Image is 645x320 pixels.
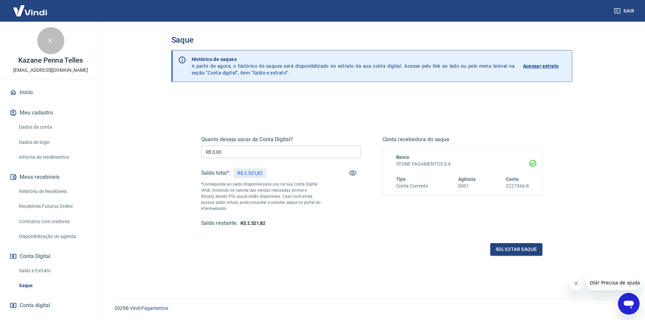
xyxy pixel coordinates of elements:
[396,176,406,182] span: Tipo
[16,230,93,243] a: Disponibilização de agenda
[20,301,50,310] span: Conta digital
[383,136,542,143] h5: Conta recebedora do saque
[201,136,361,143] h5: Quanto deseja sacar da Conta Digital?
[569,277,583,290] iframe: Fechar mensagem
[396,183,428,190] h6: Conta Corrente
[16,150,93,164] a: Informe de rendimentos
[523,63,559,69] p: Acessar extrato
[8,85,93,100] a: Início
[192,56,515,76] p: A partir de agora, o histórico de saques será disponibilizado no extrato da sua conta digital. Ac...
[8,0,52,21] img: Vindi
[618,293,640,315] iframe: Botão para abrir a janela de mensagens
[586,275,640,290] iframe: Mensagem da empresa
[16,185,93,198] a: Relatório de Recebíveis
[237,170,262,177] p: R$ 2.521,82
[458,183,476,190] h6: 0001
[192,56,515,63] p: Histórico de saques
[458,176,476,182] span: Agência
[201,181,321,212] p: *Corresponde ao saldo disponível para uso na sua Conta Digital Vindi. Incluindo os valores das ve...
[240,220,265,226] span: R$ 2.521,82
[506,176,519,182] span: Conta
[16,215,93,229] a: Contratos com credores
[490,243,542,256] button: Solicitar saque
[16,264,93,278] a: Saldo e Extrato
[171,35,572,45] h3: Saque
[8,249,93,264] button: Conta Digital
[8,298,93,313] a: Conta digital
[37,27,64,54] div: K
[8,105,93,120] button: Meu cadastro
[201,220,238,227] h5: Saldo restante:
[114,305,629,312] p: 2025 ©
[523,56,566,76] a: Acessar extrato
[16,135,93,149] a: Dados de login
[612,5,637,17] button: Sair
[16,279,93,293] a: Saque
[16,120,93,134] a: Dados da conta
[201,170,231,176] h5: Saldo total*:
[506,183,529,190] h6: 2227366-8
[16,199,93,213] a: Recebíveis Futuros Online
[4,5,57,10] span: Olá! Precisa de ajuda?
[18,57,83,64] p: Kazane Penna Telles
[396,154,410,160] span: Banco
[130,305,168,311] a: Vindi Pagamentos
[13,67,88,74] p: [EMAIL_ADDRESS][DOMAIN_NAME]
[396,161,529,168] h6: STONE PAGAMENTOS S.A
[8,170,93,185] button: Meus recebíveis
